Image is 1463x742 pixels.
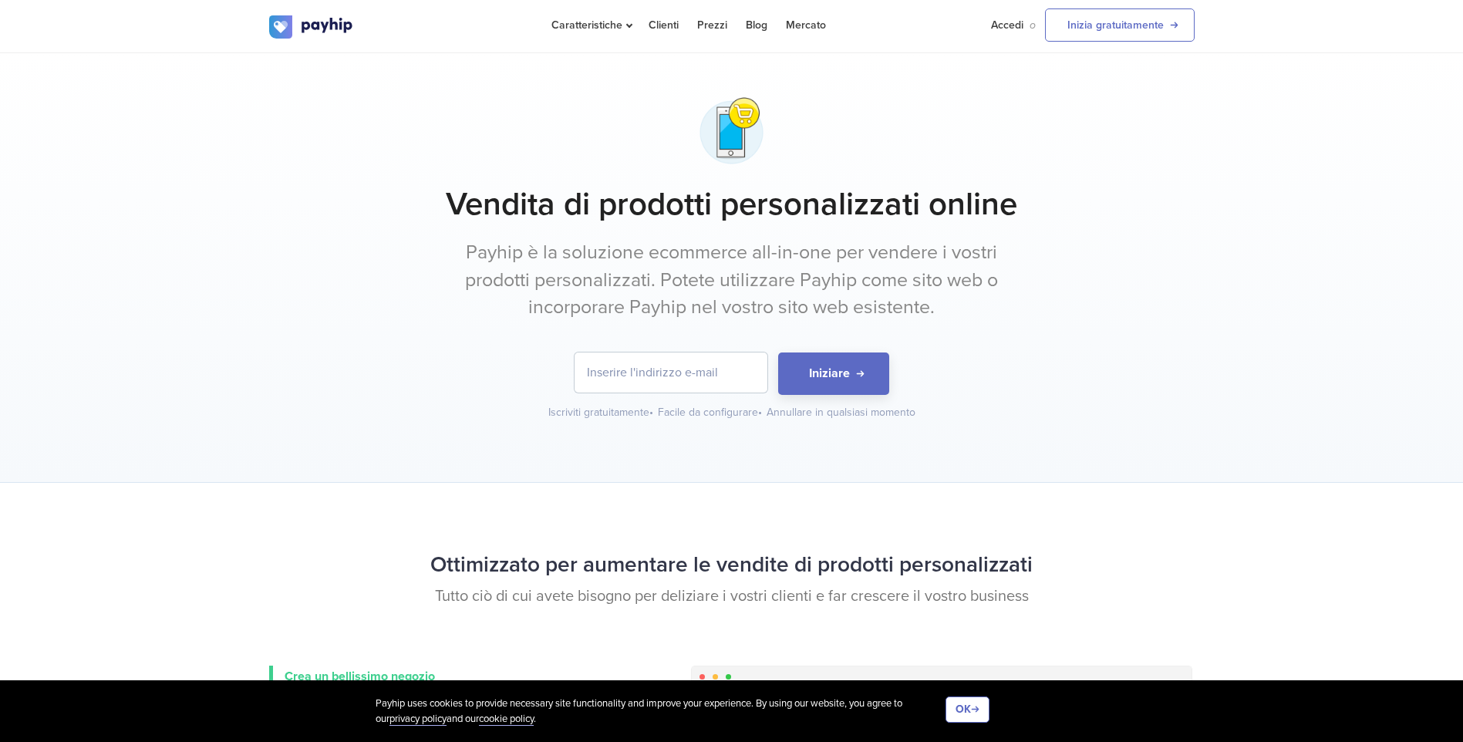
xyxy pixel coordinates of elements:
[575,352,767,393] input: Inserire l'indirizzo e-mail
[758,406,762,419] span: •
[269,15,354,39] img: logo.svg
[269,585,1195,608] p: Tutto ciò di cui avete bisogno per deliziare i vostri clienti e far crescere il vostro business
[767,405,915,420] div: Annullare in qualsiasi momento
[376,696,946,727] div: Payhip uses cookies to provide necessary site functionality and improve your experience. By using...
[269,545,1195,585] h2: Ottimizzato per aumentare le vendite di prodotti personalizzati
[1045,8,1195,42] a: Inizia gratuitamente
[548,405,655,420] div: Iscriviti gratuitamente
[649,406,653,419] span: •
[285,669,435,684] span: Crea un bellissimo negozio
[443,239,1021,322] p: Payhip è la soluzione ecommerce all-in-one per vendere i vostri prodotti personalizzati. Potete u...
[778,352,889,395] button: Iniziare
[269,185,1195,224] h1: Vendita di prodotti personalizzati online
[658,405,764,420] div: Facile da configurare
[389,713,447,726] a: privacy policy
[946,696,989,723] button: OK
[693,92,770,170] img: phone-app-shop-1-gjgog5l6q35667je1tgaw7.png
[551,19,630,32] span: Caratteristiche
[479,713,534,726] a: cookie policy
